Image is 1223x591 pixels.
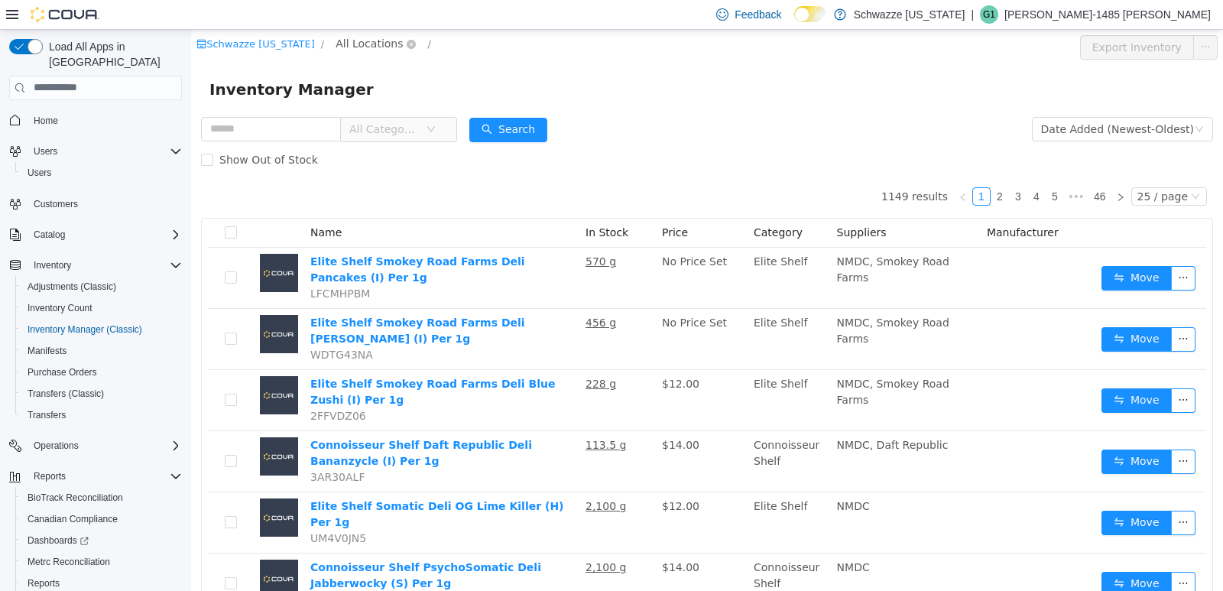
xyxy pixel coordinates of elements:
[873,157,897,176] span: •••
[3,109,188,132] button: Home
[910,359,981,383] button: icon: swapMove
[21,363,182,382] span: Purchase Orders
[980,5,998,24] div: Gabriel-1485 Montoya
[3,193,188,215] button: Customers
[471,531,508,544] span: $14.00
[28,256,77,274] button: Inventory
[394,287,425,299] u: 456 g
[28,534,89,547] span: Dashboards
[782,158,799,175] a: 1
[1004,5,1211,24] p: [PERSON_NAME]-1485 [PERSON_NAME]
[119,441,174,453] span: 3AR30ALF
[28,409,66,421] span: Transfers
[28,323,142,336] span: Inventory Manager (Classic)
[471,470,508,482] span: $12.00
[28,577,60,589] span: Reports
[910,542,981,567] button: icon: swapMove
[28,256,182,274] span: Inventory
[21,531,95,550] a: Dashboards
[21,489,129,507] a: BioTrack Reconciliation
[1000,162,1009,173] i: icon: down
[471,409,508,421] span: $14.00
[43,39,182,70] span: Load All Apps in [GEOGRAPHIC_DATA]
[69,469,107,507] img: Elite Shelf Somatic Deli OG Lime Killer (H) Per 1g placeholder
[28,142,182,161] span: Users
[119,319,182,331] span: WDTG43NA
[394,348,425,360] u: 228 g
[980,481,1004,505] button: icon: ellipsis
[971,5,974,24] p: |
[873,157,897,176] li: Next 5 Pages
[794,6,826,22] input: Dark Mode
[5,8,124,20] a: icon: shopSchwazze [US_STATE]
[28,302,92,314] span: Inventory Count
[21,164,182,182] span: Users
[898,158,920,175] a: 46
[28,167,51,179] span: Users
[394,196,437,209] span: In Stock
[15,340,188,362] button: Manifests
[800,157,818,176] li: 2
[21,320,182,339] span: Inventory Manager (Classic)
[235,95,245,106] i: icon: down
[980,420,1004,444] button: icon: ellipsis
[556,279,640,340] td: Elite Shelf
[28,467,182,485] span: Reports
[21,510,182,528] span: Canadian Compliance
[855,157,873,176] li: 5
[21,406,72,424] a: Transfers
[794,22,795,23] span: Dark Mode
[897,157,920,176] li: 46
[28,467,72,485] button: Reports
[796,196,868,209] span: Manufacturer
[646,531,679,544] span: NMDC
[22,124,133,136] span: Show Out of Stock
[119,287,334,315] a: Elite Shelf Smokey Road Farms Deli [PERSON_NAME] (I) Per 1g
[15,383,188,404] button: Transfers (Classic)
[119,470,373,498] a: Elite Shelf Somatic Deli OG Lime Killer (H) Per 1g
[646,196,696,209] span: Suppliers
[556,340,640,401] td: Elite Shelf
[34,440,79,452] span: Operations
[646,348,758,376] span: NMDC, Smokey Road Farms
[28,281,116,293] span: Adjustments (Classic)
[920,157,939,176] li: Next Page
[119,502,175,515] span: UM4V0JN5
[800,158,817,175] a: 2
[980,359,1004,383] button: icon: ellipsis
[69,224,107,262] img: Elite Shelf Smokey Road Farms Deli Pancakes (I) Per 1g placeholder
[15,530,188,551] a: Dashboards
[980,542,1004,567] button: icon: ellipsis
[910,236,981,261] button: icon: swapMove
[15,319,188,340] button: Inventory Manager (Classic)
[556,218,640,279] td: Elite Shelf
[946,158,997,175] div: 25 / page
[34,470,66,482] span: Reports
[216,10,225,19] i: icon: close-circle
[15,162,188,183] button: Users
[21,299,182,317] span: Inventory Count
[21,299,99,317] a: Inventory Count
[15,362,188,383] button: Purchase Orders
[763,157,781,176] li: Previous Page
[21,406,182,424] span: Transfers
[837,158,854,175] a: 4
[394,531,435,544] u: 2,100 g
[28,345,67,357] span: Manifests
[119,531,350,560] a: Connoisseur Shelf PsychoSomatic Deli Jabberwocky (S) Per 1g
[980,236,1004,261] button: icon: ellipsis
[781,157,800,176] li: 1
[3,255,188,276] button: Inventory
[646,287,758,315] span: NMDC, Smokey Road Farms
[836,157,855,176] li: 4
[471,287,536,299] span: No Price Set
[1004,95,1013,106] i: icon: down
[21,385,182,403] span: Transfers (Classic)
[21,553,116,571] a: Metrc Reconciliation
[889,5,1003,30] button: Export Inventory
[3,141,188,162] button: Users
[15,297,188,319] button: Inventory Count
[21,489,182,507] span: BioTrack Reconciliation
[15,487,188,508] button: BioTrack Reconciliation
[21,531,182,550] span: Dashboards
